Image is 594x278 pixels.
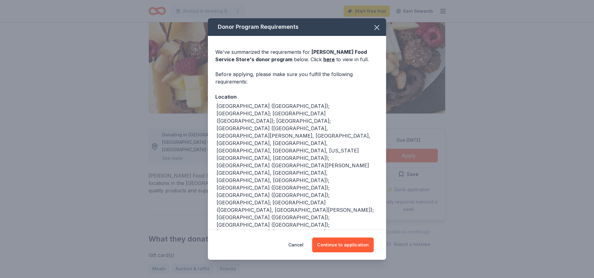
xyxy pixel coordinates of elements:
[215,48,379,63] div: We've summarized the requirements for below. Click to view in full.
[312,237,374,252] button: Continue to application
[215,71,379,85] div: Before applying, please make sure you fulfill the following requirements:
[208,18,386,36] div: Donor Program Requirements
[323,56,335,63] a: here
[288,237,303,252] button: Cancel
[215,93,379,101] div: Location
